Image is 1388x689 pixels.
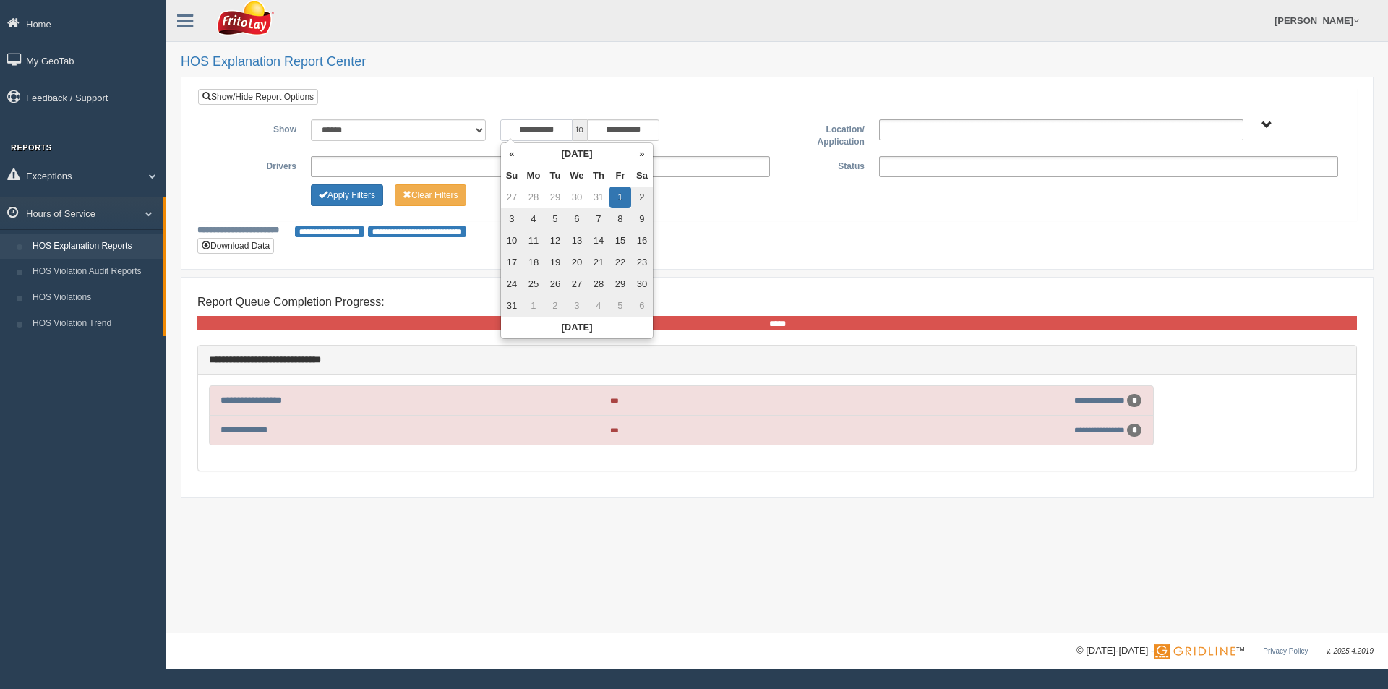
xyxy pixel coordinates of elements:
[1154,644,1235,659] img: Gridline
[1263,647,1308,655] a: Privacy Policy
[523,252,544,273] td: 18
[1076,643,1374,659] div: © [DATE]-[DATE] - ™
[523,165,544,187] th: Mo
[631,187,653,208] td: 2
[544,295,566,317] td: 2
[777,119,872,149] label: Location/ Application
[197,296,1357,309] h4: Report Queue Completion Progress:
[566,230,588,252] td: 13
[544,187,566,208] td: 29
[631,208,653,230] td: 9
[501,165,523,187] th: Su
[631,165,653,187] th: Sa
[523,273,544,295] td: 25
[197,238,274,254] button: Download Data
[588,252,609,273] td: 21
[588,187,609,208] td: 31
[26,259,163,285] a: HOS Violation Audit Reports
[26,311,163,337] a: HOS Violation Trend
[566,252,588,273] td: 20
[609,252,631,273] td: 22
[544,165,566,187] th: Tu
[631,230,653,252] td: 16
[523,295,544,317] td: 1
[501,208,523,230] td: 3
[501,187,523,208] td: 27
[198,89,318,105] a: Show/Hide Report Options
[501,317,653,338] th: [DATE]
[523,208,544,230] td: 4
[501,230,523,252] td: 10
[544,252,566,273] td: 19
[777,156,872,174] label: Status
[609,273,631,295] td: 29
[209,119,304,137] label: Show
[588,273,609,295] td: 28
[26,234,163,260] a: HOS Explanation Reports
[523,143,631,165] th: [DATE]
[588,230,609,252] td: 14
[544,230,566,252] td: 12
[523,187,544,208] td: 28
[631,252,653,273] td: 23
[588,295,609,317] td: 4
[609,295,631,317] td: 5
[609,165,631,187] th: Fr
[631,295,653,317] td: 6
[609,208,631,230] td: 8
[501,143,523,165] th: «
[609,230,631,252] td: 15
[631,143,653,165] th: »
[181,55,1374,69] h2: HOS Explanation Report Center
[566,208,588,230] td: 6
[311,184,383,206] button: Change Filter Options
[544,208,566,230] td: 5
[631,273,653,295] td: 30
[566,187,588,208] td: 30
[209,156,304,174] label: Drivers
[573,119,587,141] span: to
[544,273,566,295] td: 26
[566,273,588,295] td: 27
[501,252,523,273] td: 17
[501,273,523,295] td: 24
[26,285,163,311] a: HOS Violations
[1327,647,1374,655] span: v. 2025.4.2019
[523,230,544,252] td: 11
[566,165,588,187] th: We
[588,165,609,187] th: Th
[588,208,609,230] td: 7
[501,295,523,317] td: 31
[566,295,588,317] td: 3
[395,184,466,206] button: Change Filter Options
[609,187,631,208] td: 1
